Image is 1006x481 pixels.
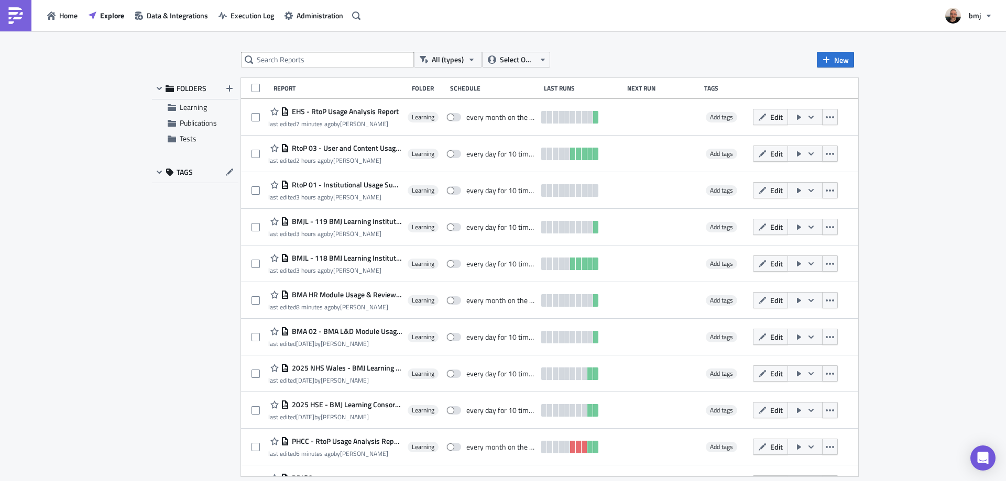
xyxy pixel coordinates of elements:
[706,259,737,269] span: Add tags
[466,369,536,378] div: every day for 10 times
[710,368,733,378] span: Add tags
[704,84,749,92] div: Tags
[289,437,402,446] span: PHCC - RtoP Usage Analysis Report_0625
[268,156,402,164] div: last edited by [PERSON_NAME]
[274,84,407,92] div: Report
[59,10,78,21] span: Home
[279,7,348,24] button: Administration
[412,333,434,341] span: Learning
[296,192,327,202] time: 2025-08-18T08:39:03Z
[753,182,788,198] button: Edit
[296,449,334,458] time: 2025-08-18T11:12:39Z
[706,405,737,416] span: Add tags
[710,149,733,159] span: Add tags
[289,290,402,299] span: BMA HR Module Usage & Reviews (for publication)
[412,186,434,195] span: Learning
[466,113,536,122] div: every month on the 1st
[706,295,737,306] span: Add tags
[42,7,83,24] button: Home
[450,84,539,92] div: Schedule
[296,339,314,349] time: 2025-08-15T13:25:47Z
[753,292,788,308] button: Edit
[412,84,445,92] div: Folder
[296,302,334,312] time: 2025-08-18T11:10:49Z
[268,376,402,384] div: last edited by [PERSON_NAME]
[177,84,206,93] span: FOLDERS
[770,221,783,232] span: Edit
[289,180,402,189] span: RtoP 01 - Institutional Usage Summary
[100,10,124,21] span: Explore
[213,7,279,24] a: Execution Log
[129,7,213,24] button: Data & Integrations
[412,260,434,268] span: Learning
[969,10,981,21] span: bmj
[939,4,998,27] button: bmj
[180,117,217,128] span: Publications
[706,332,737,342] span: Add tags
[770,405,783,416] span: Edit
[7,7,24,24] img: PushMetrics
[817,52,854,68] button: New
[710,259,733,269] span: Add tags
[268,340,402,348] div: last edited by [PERSON_NAME]
[296,412,314,422] time: 2025-08-15T13:26:04Z
[466,222,536,232] div: every day for 10 times
[296,229,327,239] time: 2025-08-18T08:39:11Z
[412,443,434,451] span: Learning
[83,7,129,24] a: Explore
[710,112,733,122] span: Add tags
[296,155,327,165] time: 2025-08-18T08:49:02Z
[268,120,399,128] div: last edited by [PERSON_NAME]
[296,119,334,129] time: 2025-08-18T11:11:31Z
[753,109,788,125] button: Edit
[770,331,783,342] span: Edit
[241,52,414,68] input: Search Reports
[289,363,402,373] span: 2025 NHS Wales - BMJ Learning Consortia Institutional Usage
[289,107,399,116] span: EHS - RtoP Usage Analysis Report
[268,450,402,457] div: last edited by [PERSON_NAME]
[770,185,783,196] span: Edit
[289,327,402,336] span: BMA 02 - BMA L&D Module Usage & Reviews
[706,442,737,452] span: Add tags
[970,445,996,471] div: Open Intercom Messenger
[296,375,314,385] time: 2025-08-15T13:25:56Z
[944,7,962,25] img: Avatar
[231,10,274,21] span: Execution Log
[268,230,402,238] div: last edited by [PERSON_NAME]
[710,295,733,305] span: Add tags
[412,223,434,231] span: Learning
[268,303,402,311] div: last edited by [PERSON_NAME]
[770,368,783,379] span: Edit
[412,406,434,415] span: Learning
[753,255,788,272] button: Edit
[544,84,621,92] div: Last Runs
[753,365,788,382] button: Edit
[770,258,783,269] span: Edit
[753,402,788,418] button: Edit
[753,146,788,162] button: Edit
[770,111,783,122] span: Edit
[706,112,737,122] span: Add tags
[412,370,434,378] span: Learning
[706,149,737,159] span: Add tags
[466,149,536,159] div: every day for 10 times
[412,113,434,121] span: Learning
[180,133,196,144] span: Tests
[770,441,783,452] span: Edit
[834,54,849,65] span: New
[753,329,788,345] button: Edit
[466,259,536,269] div: every day for 10 times
[296,265,327,275] time: 2025-08-18T08:39:18Z
[432,54,464,65] span: All (types)
[710,222,733,232] span: Add tags
[466,186,536,195] div: every day for 10 times
[297,10,343,21] span: Administration
[466,406,536,415] div: every day for 10 times
[177,167,193,177] span: TAGS
[466,442,536,452] div: every month on the 30th
[706,368,737,379] span: Add tags
[710,332,733,342] span: Add tags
